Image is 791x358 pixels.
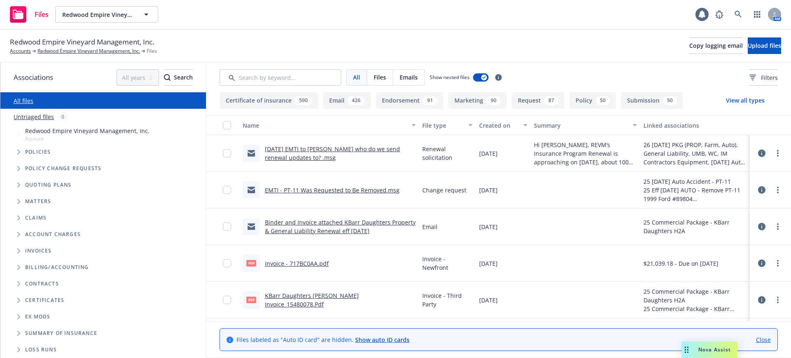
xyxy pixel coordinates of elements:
a: more [773,148,783,158]
span: Matters [25,199,51,204]
input: Toggle Row Selected [223,222,231,231]
button: Copy logging email [689,37,743,54]
button: Email [323,92,371,109]
a: All files [14,97,33,105]
a: Switch app [749,6,765,23]
span: Copy logging email [689,42,743,49]
span: Loss Runs [25,347,57,352]
span: Account [25,135,150,142]
span: Files [147,47,157,55]
div: 25 Commercial Package - KBarr Daughters H2A [644,287,747,304]
span: [DATE] [479,259,498,268]
span: Ex Mods [25,314,50,319]
span: Files [35,11,49,18]
span: Quoting plans [25,183,72,187]
div: 25 Eff [DATE] AUTO - Remove PT-11 1999 Ford #89804 [644,186,747,203]
span: Billing/Accounting [25,265,89,270]
button: Created on [476,115,531,135]
div: Summary [534,121,628,130]
div: 87 [544,96,558,105]
svg: Search [164,74,171,81]
input: Toggle Row Selected [223,296,231,304]
div: 426 [348,96,365,105]
div: File type [422,121,463,130]
a: Show auto ID cards [355,336,410,344]
div: Name [243,121,407,130]
button: Submission [621,92,683,109]
input: Search by keyword... [220,69,341,86]
div: 26 [DATE] PKG (PROP, Farm, Auto), General Liability, UMB, WC, IM Contractors Equipment, [DATE] Au... [644,140,747,166]
button: Request [512,92,564,109]
input: Toggle Row Selected [223,186,231,194]
span: Account charges [25,232,81,237]
a: more [773,258,783,268]
button: Name [239,115,419,135]
a: Search [730,6,747,23]
input: Toggle Row Selected [223,149,231,157]
button: File type [419,115,476,135]
span: [DATE] [479,186,498,194]
span: Redwood Empire Vineyard Management, Inc. [62,10,133,19]
div: 25 [DATE] Auto Accident - PT-11 [644,177,747,186]
button: Upload files [748,37,781,54]
span: Certificates [25,298,64,303]
button: View all types [713,92,778,109]
span: Invoice - Third Party [422,291,473,309]
button: Redwood Empire Vineyard Management, Inc. [55,6,158,23]
div: 50 [596,96,610,105]
button: Policy [569,92,616,109]
span: Upload files [748,42,781,49]
a: Redwood Empire Vineyard Management, Inc. [37,47,140,55]
a: Accounts [10,47,31,55]
button: SearchSearch [164,69,193,86]
div: Tree Example [0,125,206,259]
span: Show nested files [430,74,470,81]
div: 590 [295,96,312,105]
span: [DATE] [479,296,498,304]
a: Invoice - 717BC0AA.pdf [265,260,329,267]
span: Emails [400,73,418,82]
span: Files labeled as "Auto ID card" are hidden. [236,335,410,344]
span: Policies [25,150,51,154]
button: Nova Assist [681,342,737,358]
span: Hi [PERSON_NAME], REVM’s Insurance Program Renewal is approaching on [DATE], about 100 days. The ... [534,140,637,166]
input: Select all [223,121,231,129]
a: [DATE] EMTI to [PERSON_NAME] who do we send renewal updates to? .msg [265,145,400,161]
button: Endorsement [376,92,443,109]
button: Linked associations [640,115,750,135]
span: All [353,73,360,82]
div: 25 Commercial Package - KBarr Daughters H2A [644,218,747,235]
span: Change request [422,186,466,194]
input: Toggle Row Selected [223,259,231,267]
a: more [773,222,783,232]
a: Untriaged files [14,112,54,121]
div: 25 Commercial Package - KBarr Daughters H2A [644,304,747,313]
button: Certificate of insurance [220,92,318,109]
span: Email [422,222,438,231]
span: Contracts [25,281,59,286]
span: Associations [14,72,53,83]
div: Search [164,70,193,85]
span: Filters [761,73,778,82]
div: 50 [663,96,677,105]
span: Claims [25,215,47,220]
a: EMTI - PT-11 Was Requested to Be Removed.msg [265,186,400,194]
span: Invoice - Newfront [422,255,473,272]
div: 91 [423,96,437,105]
span: Pdf [246,297,256,303]
a: Binder and Invoice attached KBarr Daughters Property & General Liability Renewal eff [DATE] [265,218,416,235]
span: Files [374,73,386,82]
span: [DATE] [479,149,498,158]
span: Filters [749,73,778,82]
div: 0 [57,112,68,122]
a: Files [7,3,52,26]
div: 90 [487,96,501,105]
div: Drag to move [681,342,692,358]
span: Redwood Empire Vineyard Management, Inc. [25,126,150,135]
span: Redwood Empire Vineyard Management, Inc. [10,37,154,47]
a: Close [756,335,771,344]
span: [DATE] [479,222,498,231]
span: pdf [246,260,256,266]
div: $21,039.18 - Due on [DATE] [644,259,718,268]
a: Report a Bug [711,6,728,23]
